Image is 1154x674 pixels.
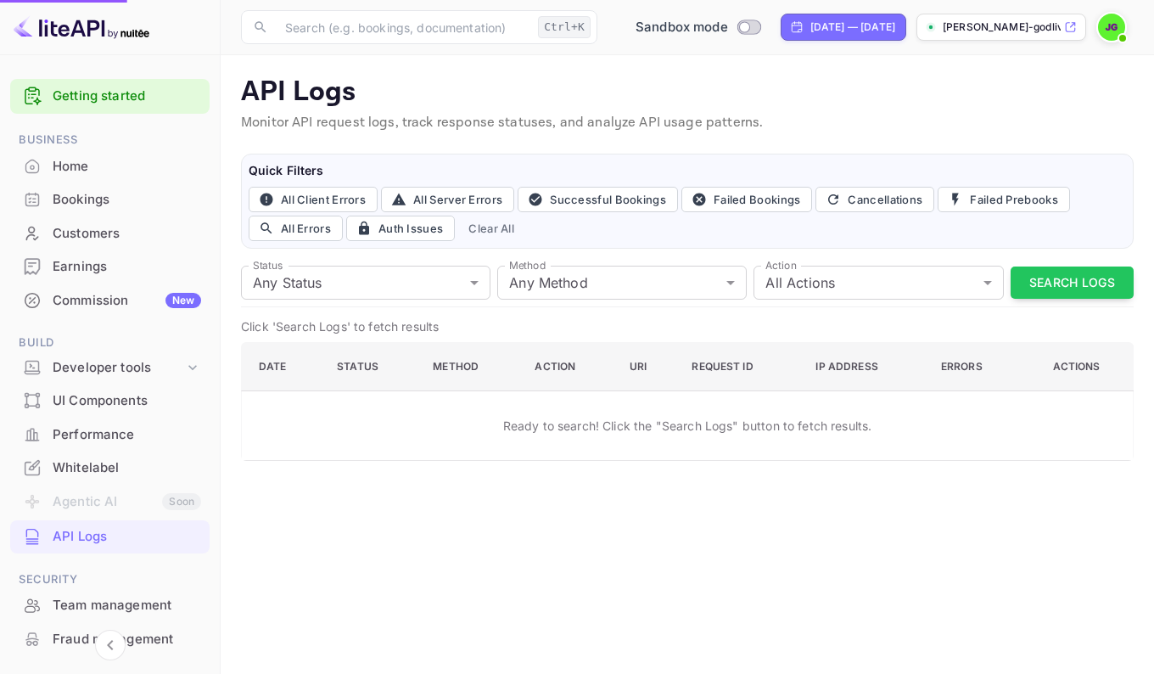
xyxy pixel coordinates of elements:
th: Status [323,343,419,391]
div: New [165,293,201,308]
div: Customers [53,224,201,244]
div: [DATE] — [DATE] [810,20,895,35]
th: IP Address [802,343,927,391]
div: Bookings [53,190,201,210]
th: URI [616,343,678,391]
div: Earnings [53,257,201,277]
div: API Logs [53,527,201,547]
button: Cancellations [815,187,934,212]
a: Team management [10,589,210,621]
button: Successful Bookings [518,187,678,212]
div: Home [53,157,201,177]
a: API Logs [10,520,210,552]
a: UI Components [10,385,210,416]
div: Fraud management [53,630,201,649]
th: Errors [927,343,1023,391]
div: Bookings [10,183,210,216]
label: Method [509,258,546,272]
div: Any Status [241,266,490,300]
button: Clear All [462,216,521,241]
img: Johnson Godliving [1098,14,1125,41]
a: Earnings [10,250,210,282]
span: Business [10,131,210,149]
div: Switch to Production mode [629,18,767,37]
p: Click 'Search Logs' to fetch results [241,317,1134,335]
button: Collapse navigation [95,630,126,660]
a: Getting started [53,87,201,106]
img: LiteAPI logo [14,14,149,41]
button: All Client Errors [249,187,378,212]
th: Actions [1023,343,1133,391]
div: UI Components [53,391,201,411]
div: Performance [10,418,210,452]
div: CommissionNew [10,284,210,317]
button: All Server Errors [381,187,514,212]
th: Date [242,343,324,391]
div: Whitelabel [10,452,210,485]
div: Earnings [10,250,210,284]
span: Build [10,334,210,352]
div: Developer tools [10,353,210,383]
a: Performance [10,418,210,450]
div: All Actions [753,266,1003,300]
a: Home [10,150,210,182]
div: Developer tools [53,358,184,378]
button: Failed Prebooks [938,187,1070,212]
p: [PERSON_NAME]-godliving-ftbs... [943,20,1061,35]
div: UI Components [10,385,210,418]
input: Search (e.g. bookings, documentation) [275,10,531,44]
button: Failed Bookings [681,187,813,212]
button: All Errors [249,216,343,241]
div: Performance [53,425,201,445]
div: Team management [53,596,201,615]
p: Ready to search! Click the "Search Logs" button to fetch results. [503,417,872,435]
div: Team management [10,589,210,622]
div: Home [10,150,210,183]
p: Monitor API request logs, track response statuses, and analyze API usage patterns. [241,113,1134,133]
div: Getting started [10,79,210,114]
div: Commission [53,291,201,311]
button: Search Logs [1011,267,1134,300]
button: Auth Issues [346,216,455,241]
div: Fraud management [10,623,210,656]
a: Customers [10,217,210,249]
div: Ctrl+K [538,16,591,38]
div: Whitelabel [53,458,201,478]
div: Customers [10,217,210,250]
th: Method [419,343,521,391]
h6: Quick Filters [249,161,1126,180]
th: Request ID [678,343,802,391]
span: Security [10,570,210,589]
a: CommissionNew [10,284,210,316]
label: Action [765,258,797,272]
span: Sandbox mode [636,18,728,37]
a: Bookings [10,183,210,215]
label: Status [253,258,283,272]
div: API Logs [10,520,210,553]
a: Fraud management [10,623,210,654]
a: Whitelabel [10,452,210,483]
div: Any Method [497,266,747,300]
p: API Logs [241,76,1134,110]
th: Action [521,343,616,391]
